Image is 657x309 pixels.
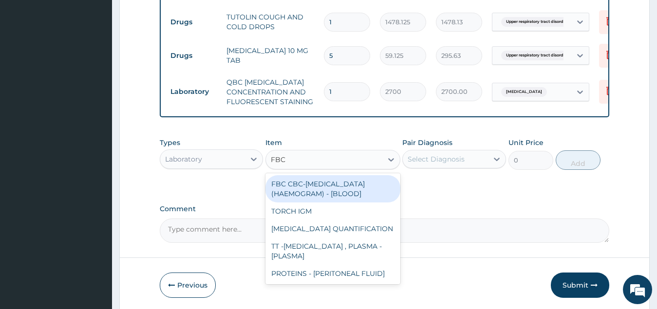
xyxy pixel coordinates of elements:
div: Laboratory [165,154,202,164]
div: PROTEINS - [PERITONEAL FLUID] [265,265,400,282]
td: Drugs [166,47,222,65]
button: Submit [551,273,609,298]
label: Pair Diagnosis [402,138,452,147]
div: Minimize live chat window [160,5,183,28]
td: Drugs [166,13,222,31]
div: Select Diagnosis [408,154,465,164]
div: FBC CBC-[MEDICAL_DATA] (HAEMOGRAM) - [BLOOD] [265,175,400,202]
div: [MEDICAL_DATA] QUANTIFICATION [265,220,400,237]
span: [MEDICAL_DATA] [501,87,547,97]
label: Item [265,138,282,147]
button: Add [556,150,601,170]
div: Chat with us now [51,55,164,67]
span: Upper respiratory tract disord... [501,17,571,27]
td: Laboratory [166,83,222,101]
div: TT -[MEDICAL_DATA] , PLASMA - [PLASMA] [265,237,400,265]
label: Types [160,139,180,147]
td: TUTOLIN COUGH AND COLD DROPS [222,7,319,36]
label: Comment [160,205,610,213]
td: QBC [MEDICAL_DATA] CONCENTRATION AND FLUORESCENT STAINING [222,73,319,111]
span: Upper respiratory tract disord... [501,51,571,60]
div: TORCH IGM [265,202,400,220]
label: Unit Price [508,138,544,147]
img: d_794563401_company_1708531726252_794563401 [18,49,39,73]
textarea: Type your message and hit 'Enter' [5,206,186,240]
span: We're online! [56,92,134,191]
td: [MEDICAL_DATA] 10 MG TAB [222,41,319,70]
button: Previous [160,273,216,298]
